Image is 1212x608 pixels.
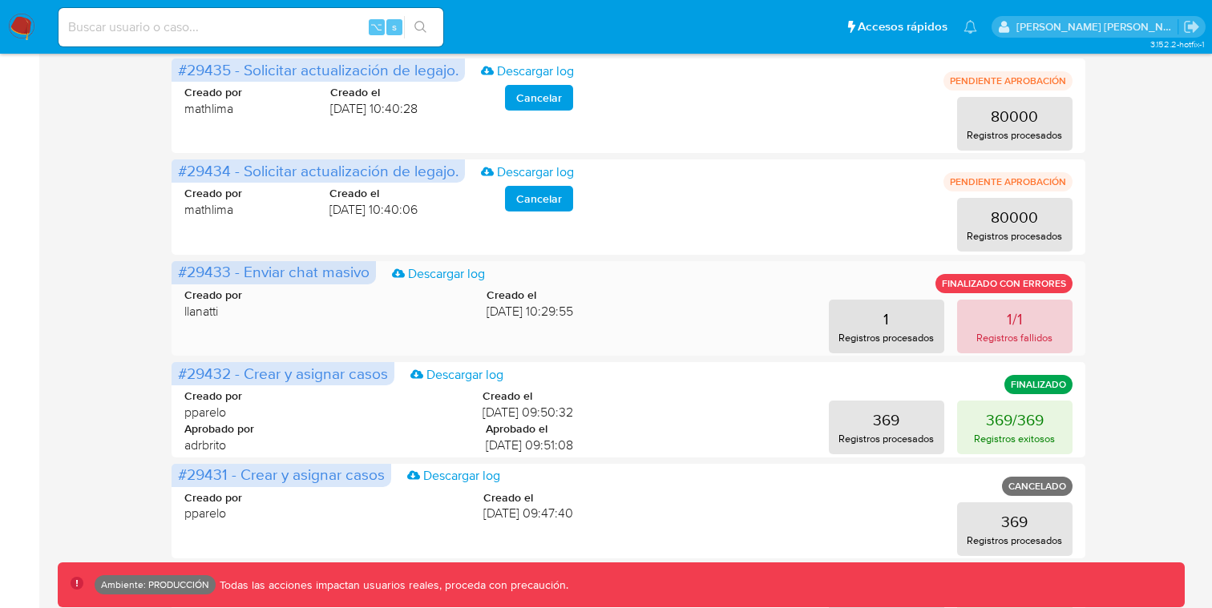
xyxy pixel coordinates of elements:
[858,18,947,35] span: Accesos rápidos
[392,19,397,34] span: s
[964,20,977,34] a: Notificaciones
[59,17,443,38] input: Buscar usuario o caso...
[216,578,568,593] p: Todas las acciones impactan usuarios reales, proceda con precaución.
[101,582,209,588] p: Ambiente: PRODUCCIÓN
[1150,38,1204,50] span: 3.152.2-hotfix-1
[404,16,437,38] button: search-icon
[370,19,382,34] span: ⌥
[1016,19,1178,34] p: miguel.rodriguez@mercadolibre.com.co
[1183,18,1200,35] a: Salir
